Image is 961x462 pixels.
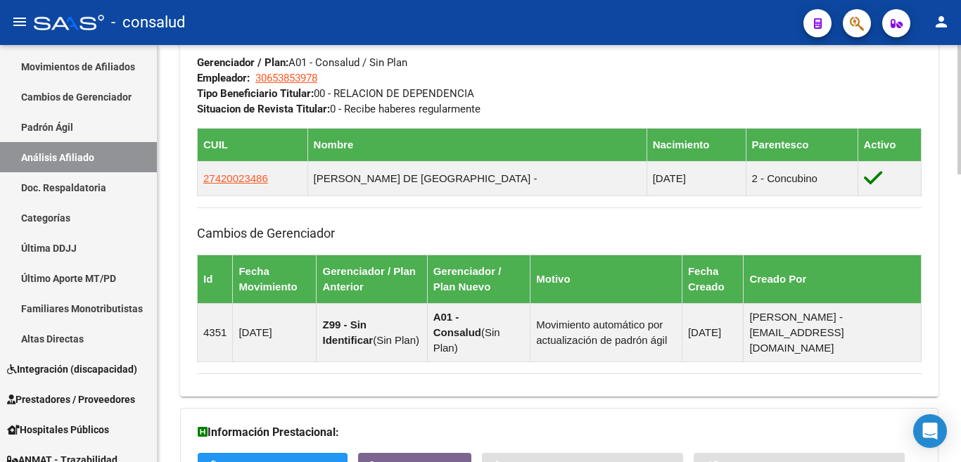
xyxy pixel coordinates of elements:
[197,103,330,115] strong: Situacion de Revista Titular:
[255,72,317,84] span: 30653853978
[198,128,308,161] th: CUIL
[197,56,407,69] span: A01 - Consalud / Sin Plan
[111,7,185,38] span: - consalud
[198,303,233,361] td: 4351
[7,422,109,437] span: Hospitales Públicos
[198,423,921,442] h3: Información Prestacional:
[682,255,743,303] th: Fecha Creado
[433,311,481,338] strong: A01 - Consalud
[744,303,922,361] td: [PERSON_NAME] - [EMAIL_ADDRESS][DOMAIN_NAME]
[682,303,743,361] td: [DATE]
[322,319,373,346] strong: Z99 - Sin Identificar
[317,255,427,303] th: Gerenciador / Plan Anterior
[744,255,922,303] th: Creado Por
[858,128,922,161] th: Activo
[530,255,682,303] th: Motivo
[746,161,858,195] td: 2 - Concubino
[197,103,480,115] span: 0 - Recibe haberes regularmente
[307,128,647,161] th: Nombre
[913,414,947,448] div: Open Intercom Messenger
[427,255,530,303] th: Gerenciador / Plan Nuevo
[11,13,28,30] mat-icon: menu
[433,326,500,354] span: Sin Plan
[647,161,746,195] td: [DATE]
[7,392,135,407] span: Prestadores / Proveedores
[197,72,250,84] strong: Empleador:
[307,161,647,195] td: [PERSON_NAME] DE [GEOGRAPHIC_DATA] -
[197,56,288,69] strong: Gerenciador / Plan:
[647,128,746,161] th: Nacimiento
[197,87,474,100] span: 00 - RELACION DE DEPENDENCIA
[197,224,922,243] h3: Cambios de Gerenciador
[530,303,682,361] td: Movimiento automático por actualización de padrón ágil
[233,255,317,303] th: Fecha Movimiento
[376,334,416,346] span: Sin Plan
[746,128,858,161] th: Parentesco
[317,303,427,361] td: ( )
[427,303,530,361] td: ( )
[233,303,317,361] td: [DATE]
[7,361,137,377] span: Integración (discapacidad)
[197,87,314,100] strong: Tipo Beneficiario Titular:
[933,13,950,30] mat-icon: person
[203,172,268,184] span: 27420023486
[198,255,233,303] th: Id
